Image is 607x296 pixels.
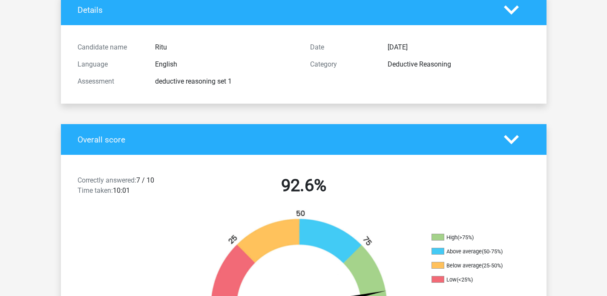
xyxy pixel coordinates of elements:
div: Category [304,59,381,70]
h2: 92.6% [194,175,414,196]
div: Candidate name [71,42,149,52]
div: deductive reasoning set 1 [149,76,304,87]
div: (<25%) [457,276,473,283]
div: Deductive Reasoning [381,59,536,70]
h4: Overall score [78,135,491,145]
div: [DATE] [381,42,536,52]
div: (>75%) [457,234,474,241]
div: (50-75%) [482,248,503,255]
li: Low [432,276,517,284]
h4: Details [78,5,491,15]
span: Time taken: [78,186,113,194]
div: English [149,59,304,70]
div: 7 / 10 10:01 [71,175,187,199]
div: (25-50%) [482,262,503,269]
li: Above average [432,248,517,255]
div: Date [304,42,381,52]
div: Language [71,59,149,70]
li: High [432,234,517,241]
div: Assessment [71,76,149,87]
div: Ritu [149,42,304,52]
span: Correctly answered: [78,176,136,184]
li: Below average [432,262,517,270]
